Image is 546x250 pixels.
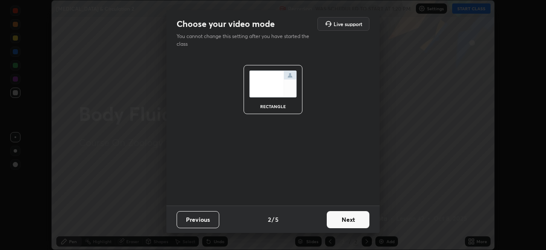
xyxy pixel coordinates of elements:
[249,71,297,97] img: normalScreenIcon.ae25ed63.svg
[272,215,274,224] h4: /
[327,211,369,228] button: Next
[177,32,315,48] p: You cannot change this setting after you have started the class
[275,215,279,224] h4: 5
[256,104,290,109] div: rectangle
[177,18,275,29] h2: Choose your video mode
[334,21,362,26] h5: Live support
[177,211,219,228] button: Previous
[268,215,271,224] h4: 2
